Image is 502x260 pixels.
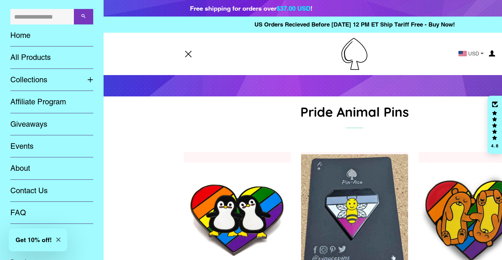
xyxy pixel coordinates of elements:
a: Home [5,24,98,46]
a: All Products [5,46,98,69]
a: Contact Us [5,180,98,202]
a: Affiliate Program [5,91,98,113]
a: About [5,157,98,179]
div: Click to open Judge.me floating reviews tab [487,96,502,154]
a: Collections [5,69,82,91]
input: Search our store [10,9,74,24]
a: Events [5,135,98,157]
a: Log In [5,227,98,241]
img: Pin-Ace [341,38,367,70]
a: Giveaways [5,113,98,135]
div: Free shipping for orders over ! [190,3,312,13]
a: FAQ [5,202,98,224]
div: 4.8 [491,144,499,148]
span: $37.00 USD [277,4,310,12]
a: Create Account [5,241,98,254]
span: USD [468,51,479,56]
